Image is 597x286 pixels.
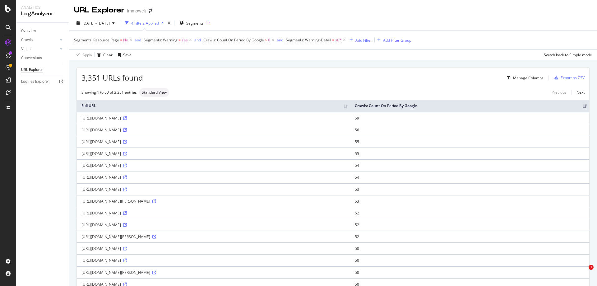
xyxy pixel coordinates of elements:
[544,52,592,58] div: Switch back to Simple mode
[21,78,64,85] a: Logfiles Explorer
[21,37,58,43] a: Crawls
[347,36,372,44] button: Add Filter
[504,74,544,82] button: Manage Columns
[81,175,345,180] div: [URL][DOMAIN_NAME]
[561,75,585,80] div: Export as CSV
[81,187,345,192] div: [URL][DOMAIN_NAME]
[350,219,589,231] td: 52
[576,265,591,280] iframe: Intercom live chat
[182,36,188,45] span: Yes
[203,37,264,43] span: Crawls: Count On Period By Google
[123,36,128,45] span: No
[350,231,589,242] td: 52
[350,183,589,195] td: 53
[350,100,589,112] th: Crawls: Count On Period By Google: activate to sort column ascending
[350,242,589,254] td: 50
[21,37,33,43] div: Crawls
[350,136,589,148] td: 55
[268,36,270,45] span: 0
[123,52,132,58] div: Save
[350,207,589,219] td: 52
[81,127,345,133] div: [URL][DOMAIN_NAME]
[277,37,283,43] button: and
[350,171,589,183] td: 54
[21,5,64,10] div: Analytics
[332,37,334,43] span: =
[21,55,64,61] a: Conversions
[81,246,345,251] div: [URL][DOMAIN_NAME]
[123,18,166,28] button: 4 Filters Applied
[120,37,122,43] span: =
[74,50,92,60] button: Apply
[541,50,592,60] button: Switch back to Simple mode
[81,139,345,144] div: [URL][DOMAIN_NAME]
[265,37,267,43] span: >
[144,37,178,43] span: Segments: Warning
[350,254,589,266] td: 50
[350,124,589,136] td: 56
[81,234,345,239] div: [URL][DOMAIN_NAME][PERSON_NAME]
[286,37,331,43] span: Segments: Warning-Detail
[383,38,411,43] div: Add Filter Group
[21,28,36,34] div: Overview
[355,38,372,43] div: Add Filter
[115,50,132,60] button: Save
[81,151,345,156] div: [URL][DOMAIN_NAME]
[139,88,169,97] div: neutral label
[552,73,585,83] button: Export as CSV
[21,46,30,52] div: Visits
[572,88,585,97] a: Next
[350,195,589,207] td: 53
[127,8,146,14] div: Immowelt
[350,148,589,159] td: 55
[194,37,201,43] button: and
[81,73,143,83] span: 3,351 URLs found
[81,222,345,227] div: [URL][DOMAIN_NAME]
[81,270,345,275] div: [URL][DOMAIN_NAME][PERSON_NAME]
[350,159,589,171] td: 54
[82,21,110,26] span: [DATE] - [DATE]
[21,10,64,17] div: LogAnalyzer
[81,90,137,95] div: Showing 1 to 50 of 3,351 entries
[178,37,181,43] span: =
[74,37,119,43] span: Segments: Resource Page
[350,112,589,124] td: 59
[177,18,206,28] button: Segments
[149,9,152,13] div: arrow-right-arrow-left
[95,50,113,60] button: Clear
[513,75,544,81] div: Manage Columns
[77,100,350,112] th: Full URL: activate to sort column ascending
[21,28,64,34] a: Overview
[21,67,43,73] div: URL Explorer
[74,5,124,16] div: URL Explorer
[142,91,167,94] span: Standard View
[81,199,345,204] div: [URL][DOMAIN_NAME][PERSON_NAME]
[131,21,159,26] div: 4 Filters Applied
[81,210,345,216] div: [URL][DOMAIN_NAME]
[21,46,58,52] a: Visits
[186,21,204,26] span: Segments
[135,37,141,43] button: and
[74,18,117,28] button: [DATE] - [DATE]
[103,52,113,58] div: Clear
[81,258,345,263] div: [URL][DOMAIN_NAME]
[81,163,345,168] div: [URL][DOMAIN_NAME]
[589,265,594,270] span: 1
[21,78,49,85] div: Logfiles Explorer
[81,115,345,121] div: [URL][DOMAIN_NAME]
[166,20,172,26] div: times
[21,55,42,61] div: Conversions
[21,67,64,73] a: URL Explorer
[82,52,92,58] div: Apply
[350,266,589,278] td: 50
[375,36,411,44] button: Add Filter Group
